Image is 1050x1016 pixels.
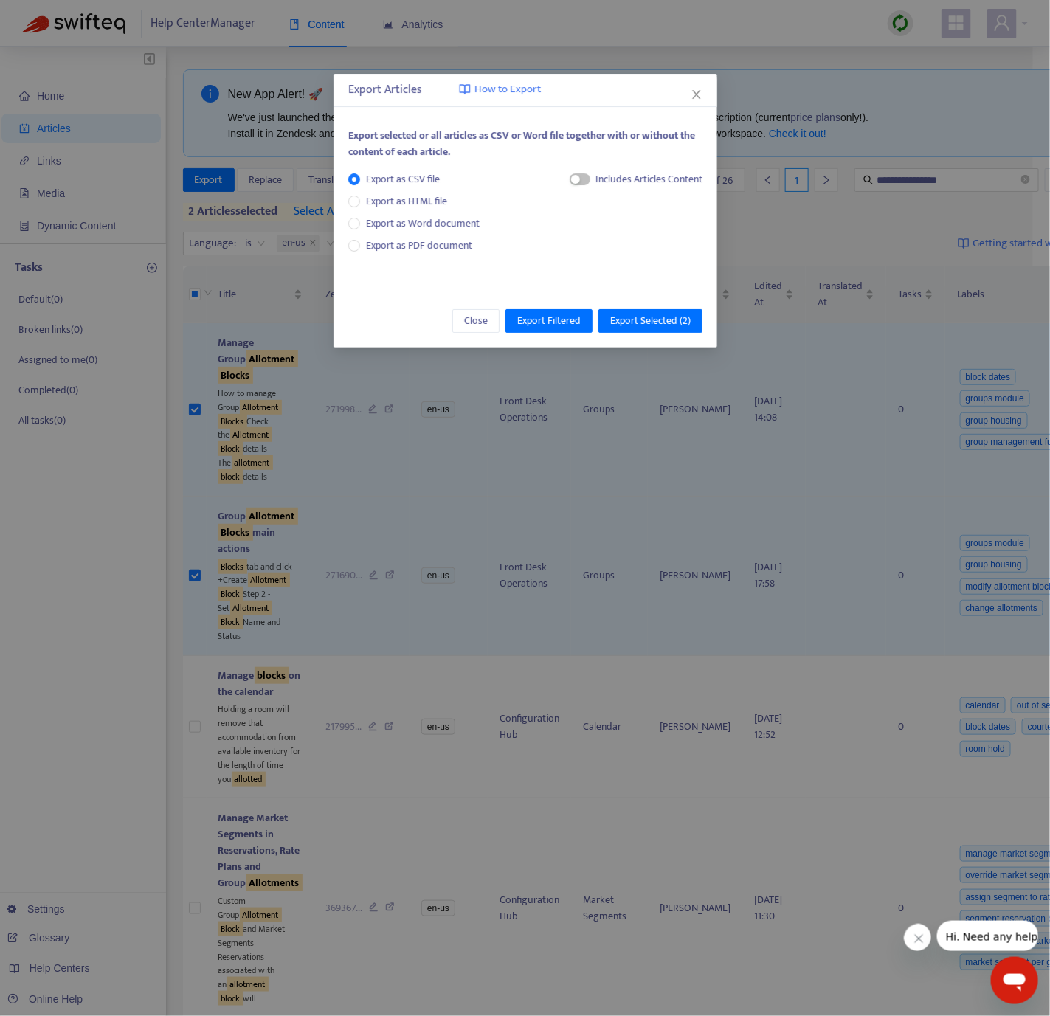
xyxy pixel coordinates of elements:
span: Export as PDF document [366,237,472,254]
button: Export Filtered [505,309,593,333]
span: Export as CSV file [360,171,446,187]
button: Export Selected (2) [598,309,702,333]
span: Export Filtered [517,313,581,329]
div: Export Articles [348,81,702,99]
iframe: Message from company [937,921,1038,951]
button: Close [452,309,500,333]
span: Hi. Need any help? [9,10,106,22]
iframe: Close message [904,924,932,952]
img: image-link [459,83,471,95]
span: How to Export [474,81,541,98]
span: Export Selected ( 2 ) [610,313,691,329]
span: Export as HTML file [360,193,453,210]
iframe: Button to launch messaging window [991,957,1038,1004]
span: close [691,89,702,100]
span: Export selected or all articles as CSV or Word file together with or without the content of each ... [348,127,695,160]
span: Close [464,313,488,329]
div: Includes Articles Content [595,171,702,187]
a: How to Export [459,81,541,98]
button: Close [688,86,705,103]
span: Export as Word document [360,215,486,232]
